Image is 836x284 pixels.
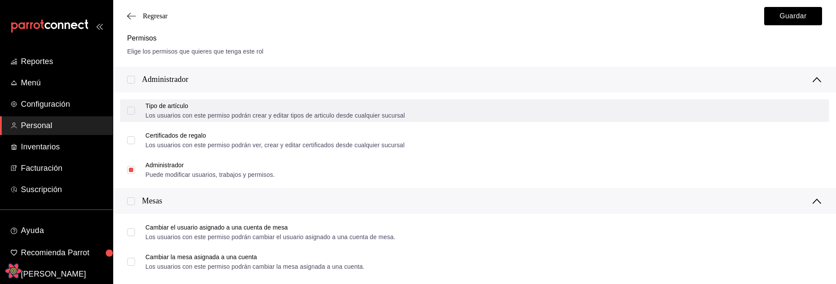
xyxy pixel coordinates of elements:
[21,120,106,132] span: Personal
[764,7,822,25] button: Guardar
[21,184,106,196] span: Suscripción
[127,33,822,44] div: Permisos
[145,172,275,178] div: Puede modificar usuarios, trabajos y permisos.
[5,262,22,280] button: Open React Query Devtools
[96,23,103,30] button: open_drawer_menu
[21,141,106,153] span: Inventarios
[145,132,405,139] div: Certificados de regalo
[142,195,162,207] div: Mesas
[127,12,168,20] button: Regresar
[145,142,405,148] div: Los usuarios con este permiso podrán ver, crear y editar certificados desde cualquier sucursal
[142,74,189,85] div: Administrador
[143,12,168,20] span: Regresar
[21,247,106,259] span: Recomienda Parrot
[21,268,106,280] span: [PERSON_NAME]
[145,234,395,240] div: Los usuarios con este permiso podrán cambiar el usuario asignado a una cuenta de mesa.
[21,162,106,174] span: Facturación
[145,264,364,270] div: Los usuarios con este permiso podrán cambiar la mesa asignada a una cuenta.
[145,254,364,260] div: Cambiar la mesa asignada a una cuenta
[145,162,275,168] div: Administrador
[21,98,106,110] span: Configuración
[21,77,106,89] span: Menú
[127,47,822,56] div: Elige los permisos que quieres que tenga este rol
[145,103,405,109] div: Tipo de artículo
[145,112,405,118] div: Los usuarios con este permiso podrán crear y editar tipos de articulo desde cualquier sucursal
[145,224,395,230] div: Cambiar el usuario asignado a una cuenta de mesa
[21,56,106,68] span: Reportes
[21,224,106,238] span: Ayuda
